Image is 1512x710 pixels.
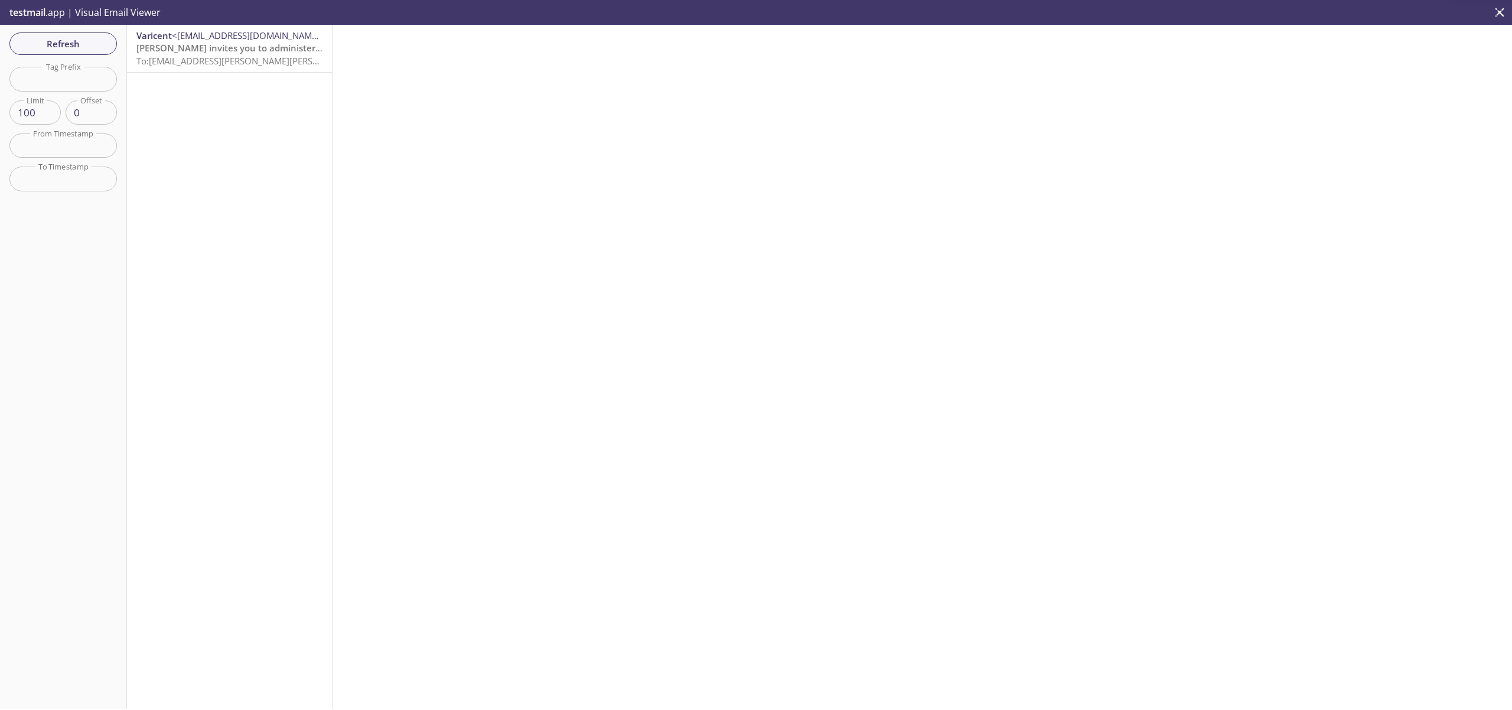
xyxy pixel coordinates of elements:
[136,55,427,67] span: To: [EMAIL_ADDRESS][PERSON_NAME][PERSON_NAME][DOMAIN_NAME]
[127,25,332,73] nav: emails
[172,30,325,41] span: <[EMAIL_ADDRESS][DOMAIN_NAME]>
[9,32,117,55] button: Refresh
[136,30,172,41] span: Varicent
[19,36,107,51] span: Refresh
[9,6,45,19] span: testmail
[136,42,385,54] span: [PERSON_NAME] invites you to administer an organization
[127,25,332,72] div: Varicent<[EMAIL_ADDRESS][DOMAIN_NAME]>[PERSON_NAME] invites you to administer an organizationTo:[...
